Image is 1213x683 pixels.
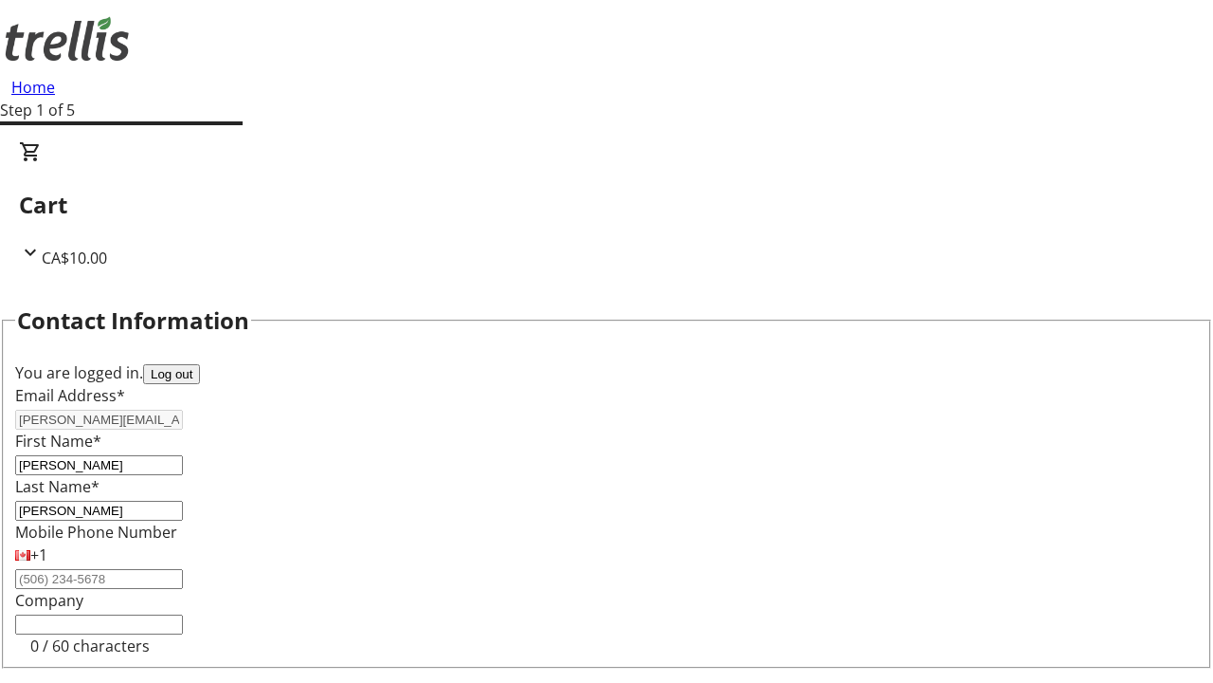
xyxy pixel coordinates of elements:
label: Company [15,590,83,611]
label: Email Address* [15,385,125,406]
h2: Contact Information [17,304,249,338]
label: Last Name* [15,476,100,497]
h2: Cart [19,188,1194,222]
button: Log out [143,364,200,384]
div: You are logged in. [15,361,1198,384]
input: (506) 234-5678 [15,569,183,589]
div: CartCA$10.00 [19,140,1194,269]
span: CA$10.00 [42,248,107,268]
label: Mobile Phone Number [15,522,177,543]
label: First Name* [15,431,101,452]
tr-character-limit: 0 / 60 characters [30,636,150,656]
